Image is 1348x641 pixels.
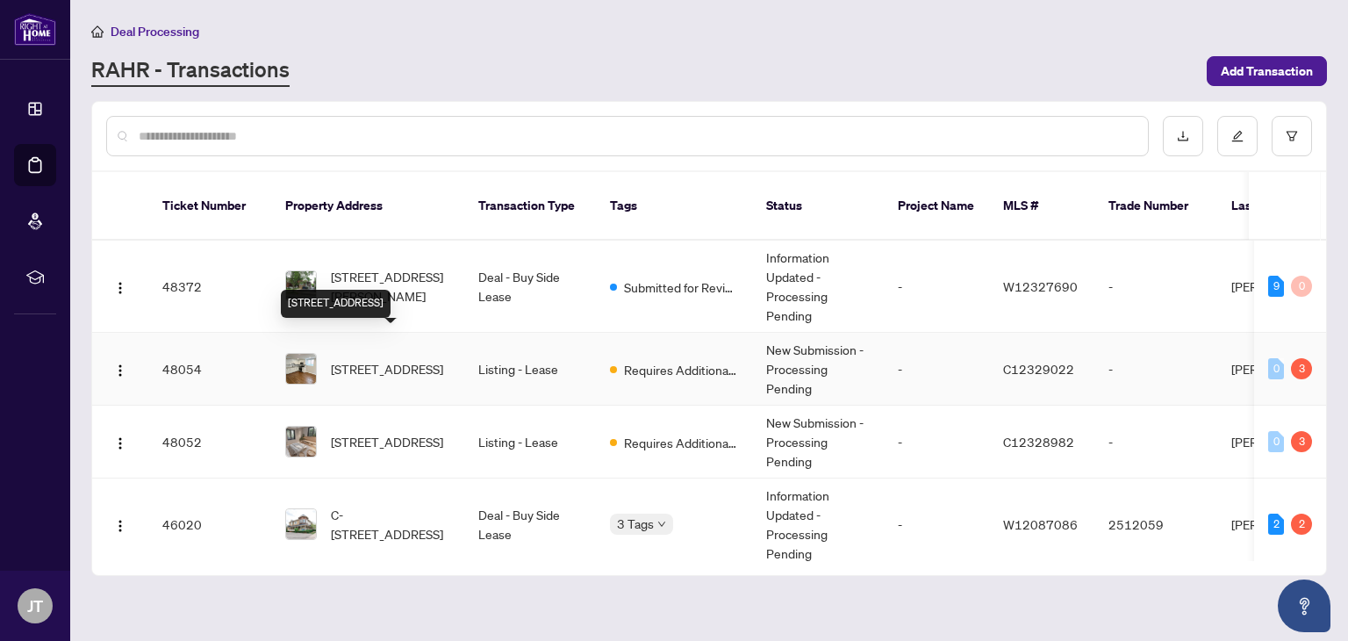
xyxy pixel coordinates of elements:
a: RAHR - Transactions [91,55,290,87]
td: - [1094,406,1217,479]
span: W12087086 [1003,516,1078,532]
div: [STREET_ADDRESS] [281,290,391,318]
button: download [1163,116,1203,156]
span: W12327690 [1003,278,1078,294]
span: Requires Additional Docs [624,433,738,452]
img: thumbnail-img [286,271,316,301]
span: Requires Additional Docs [624,360,738,379]
td: Listing - Lease [464,406,596,479]
td: - [884,333,989,406]
th: Ticket Number [148,172,271,241]
button: edit [1217,116,1258,156]
th: Property Address [271,172,464,241]
td: New Submission - Processing Pending [752,333,884,406]
span: Add Transaction [1221,57,1313,85]
td: - [1094,333,1217,406]
img: thumbnail-img [286,509,316,539]
th: Transaction Type [464,172,596,241]
td: 46020 [148,479,271,571]
span: download [1177,130,1189,142]
td: - [884,241,989,333]
span: [STREET_ADDRESS] [331,359,443,378]
div: 0 [1268,358,1284,379]
span: C12329022 [1003,361,1074,377]
th: Status [752,172,884,241]
td: 2512059 [1094,479,1217,571]
button: filter [1272,116,1312,156]
img: Logo [113,364,127,378]
div: 0 [1291,276,1312,297]
span: C12328982 [1003,434,1074,450]
div: 0 [1268,431,1284,452]
img: Logo [113,281,127,295]
img: thumbnail-img [286,354,316,384]
img: Logo [113,519,127,533]
button: Add Transaction [1207,56,1327,86]
button: Open asap [1278,580,1330,632]
span: [STREET_ADDRESS] [331,432,443,451]
th: Project Name [884,172,989,241]
td: 48052 [148,406,271,479]
div: 2 [1268,514,1284,535]
img: logo [14,13,56,46]
td: Information Updated - Processing Pending [752,241,884,333]
th: MLS # [989,172,1094,241]
span: home [91,25,104,38]
div: 3 [1291,431,1312,452]
td: - [884,406,989,479]
td: Deal - Buy Side Lease [464,479,596,571]
span: Deal Processing [111,24,199,40]
td: 48054 [148,333,271,406]
span: [STREET_ADDRESS][PERSON_NAME] [331,267,450,306]
img: Logo [113,436,127,450]
td: Deal - Buy Side Lease [464,241,596,333]
th: Tags [596,172,752,241]
div: 9 [1268,276,1284,297]
div: 2 [1291,514,1312,535]
td: New Submission - Processing Pending [752,406,884,479]
img: thumbnail-img [286,427,316,457]
td: - [884,479,989,571]
span: JT [27,594,43,618]
span: filter [1286,130,1298,142]
span: down [657,520,666,529]
span: Submitted for Review [624,277,738,297]
button: Logo [106,428,134,456]
td: Listing - Lease [464,333,596,406]
div: 3 [1291,358,1312,379]
button: Logo [106,355,134,383]
span: 3 Tags [617,514,654,534]
span: C-[STREET_ADDRESS] [331,505,450,544]
td: - [1094,241,1217,333]
td: 48372 [148,241,271,333]
th: Trade Number [1094,172,1217,241]
button: Logo [106,272,134,300]
span: edit [1231,130,1244,142]
button: Logo [106,510,134,538]
td: Information Updated - Processing Pending [752,479,884,571]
